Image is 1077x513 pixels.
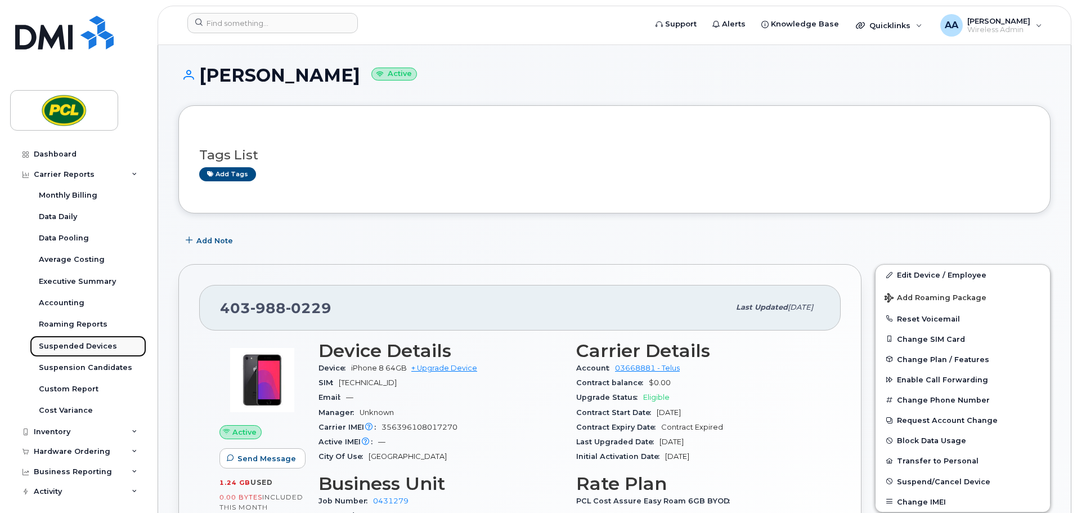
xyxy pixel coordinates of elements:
span: Unknown [360,408,394,417]
span: [DATE] [657,408,681,417]
span: Account [576,364,615,372]
span: Change Plan / Features [897,355,989,363]
span: $0.00 [649,378,671,387]
span: Job Number [318,497,373,505]
span: Enable Call Forwarding [897,376,988,384]
span: Contract balance [576,378,649,387]
span: [DATE] [665,452,689,461]
button: Suspend/Cancel Device [876,471,1050,492]
span: — [346,393,353,402]
span: [DATE] [788,303,813,311]
span: [GEOGRAPHIC_DATA] [369,452,447,461]
span: Add Note [196,235,233,246]
span: 0.00 Bytes [219,493,262,501]
a: Edit Device / Employee [876,265,1050,285]
a: 0431279 [373,497,409,505]
button: Transfer to Personal [876,450,1050,471]
span: Contract Start Date [576,408,657,417]
span: SIM [318,378,339,387]
span: Carrier IMEI [318,423,382,431]
button: Block Data Usage [876,430,1050,450]
h3: Business Unit [318,474,563,494]
button: Change Phone Number [876,390,1050,410]
button: Send Message [219,448,306,469]
span: Suspend/Cancel Device [897,477,990,485]
button: Change SIM Card [876,329,1050,349]
span: 403 [220,300,331,316]
span: — [378,438,385,446]
span: Send Message [237,453,296,464]
span: Last updated [736,303,788,311]
button: Change Plan / Features [876,349,1050,369]
span: used [250,478,273,487]
span: 1.24 GB [219,479,250,487]
h3: Device Details [318,341,563,361]
h3: Rate Plan [576,474,820,494]
span: 0229 [286,300,331,316]
small: Active [371,68,417,81]
a: Add tags [199,167,256,181]
span: Email [318,393,346,402]
span: [DATE] [659,438,684,446]
a: + Upgrade Device [411,364,477,372]
span: Active IMEI [318,438,378,446]
span: 356396108017270 [382,423,457,431]
button: Reset Voicemail [876,309,1050,329]
span: Manager [318,408,360,417]
img: image20231002-4137094-xhln1q.jpeg [228,346,296,414]
span: Initial Activation Date [576,452,665,461]
span: included this month [219,493,303,511]
button: Change IMEI [876,492,1050,512]
h1: [PERSON_NAME] [178,65,1051,85]
span: Device [318,364,351,372]
span: Active [232,427,257,438]
span: City Of Use [318,452,369,461]
span: [TECHNICAL_ID] [339,378,397,387]
span: PCL Cost Assure Easy Roam 6GB BYOD [576,497,735,505]
span: Upgrade Status [576,393,643,402]
h3: Carrier Details [576,341,820,361]
h3: Tags List [199,148,1030,162]
span: 988 [250,300,286,316]
span: Last Upgraded Date [576,438,659,446]
button: Request Account Change [876,410,1050,430]
a: 03668881 - Telus [615,364,680,372]
span: Contract Expired [661,423,723,431]
span: Eligible [643,393,670,402]
span: Contract Expiry Date [576,423,661,431]
button: Add Roaming Package [876,286,1050,309]
span: iPhone 8 64GB [351,364,407,372]
button: Enable Call Forwarding [876,369,1050,390]
button: Add Note [178,230,243,251]
span: Add Roaming Package [885,293,986,304]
